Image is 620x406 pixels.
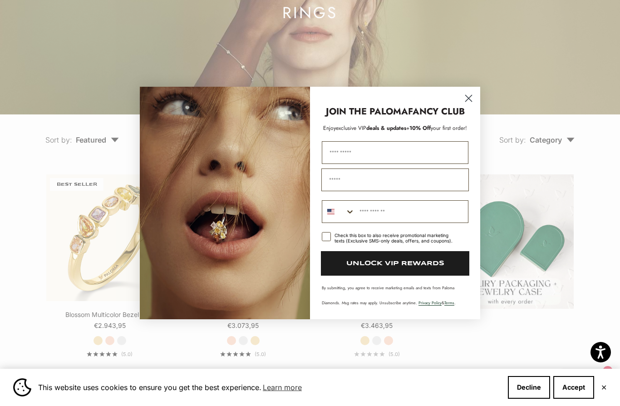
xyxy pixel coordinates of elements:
input: Phone Number [355,201,468,223]
img: United States [327,208,335,215]
p: By submitting, you agree to receive marketing emails and texts from Paloma Diamonds. Msg rates ma... [322,285,468,306]
span: & . [418,300,456,306]
span: exclusive VIP [336,124,366,132]
span: deals & updates [336,124,406,132]
a: Privacy Policy [418,300,442,306]
a: Terms [444,300,454,306]
input: First Name [322,141,468,164]
span: This website uses cookies to ensure you get the best experience. [38,381,501,394]
img: Cookie banner [13,378,31,396]
button: Close dialog [461,90,477,106]
span: Enjoy [323,124,336,132]
button: Close [601,385,607,390]
div: Check this box to also receive promotional marketing texts (Exclusive SMS-only deals, offers, and... [335,233,458,243]
button: Decline [508,376,550,399]
input: Email [321,168,469,191]
button: UNLOCK VIP REWARDS [321,251,469,276]
a: Learn more [261,381,303,394]
strong: JOIN THE PALOMA [326,105,408,118]
img: Loading... [140,87,310,319]
span: 10% Off [409,124,431,132]
span: + your first order! [406,124,467,132]
button: Search Countries [322,201,355,223]
strong: FANCY CLUB [408,105,465,118]
button: Accept [553,376,594,399]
